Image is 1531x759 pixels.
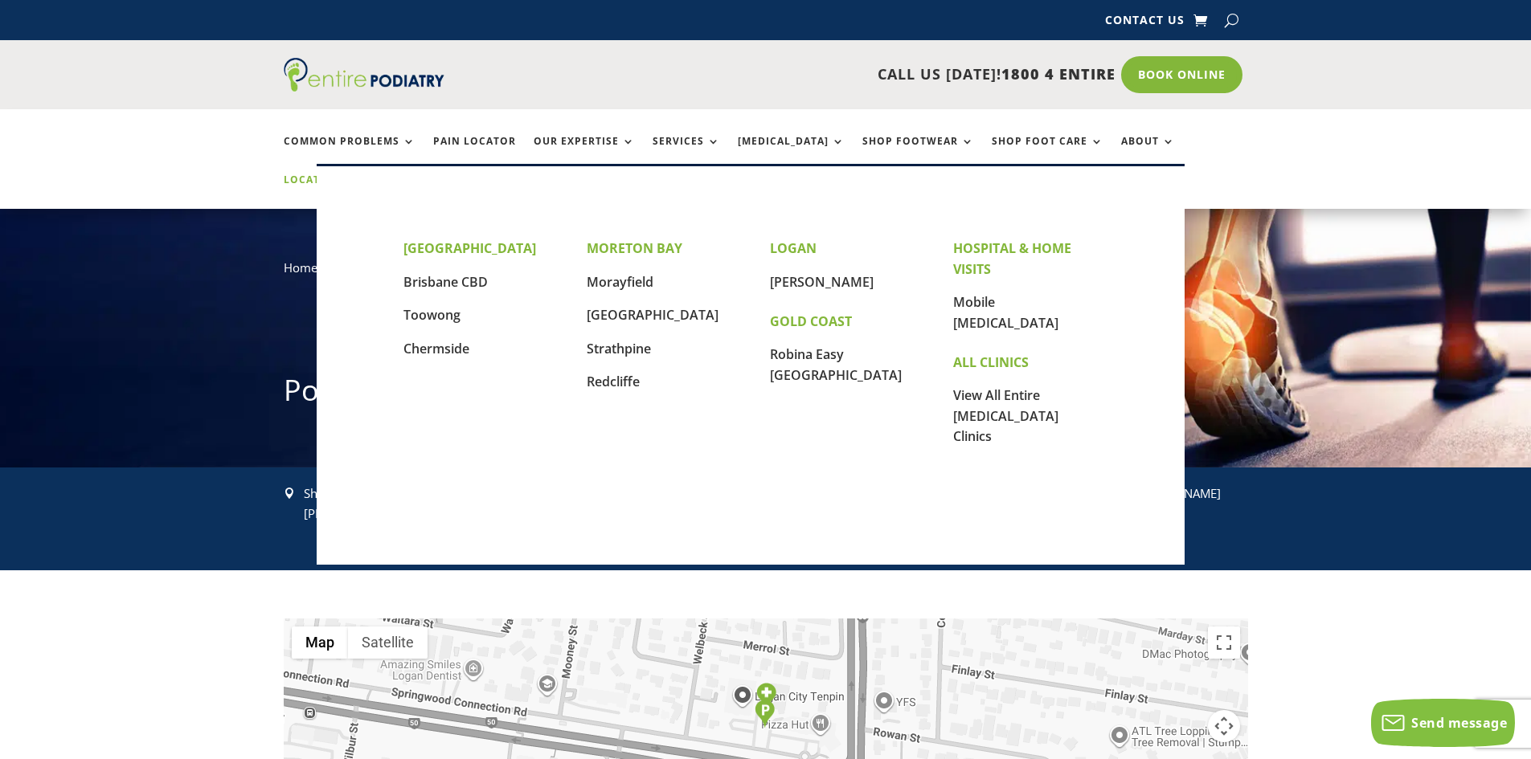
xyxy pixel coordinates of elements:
[1001,64,1116,84] span: 1800 4 ENTIRE
[770,273,874,291] a: [PERSON_NAME]
[284,257,1248,290] nav: breadcrumb
[587,340,651,357] a: Strathpine
[756,683,776,711] div: Entire Podiatry Logan
[284,58,444,92] img: logo (1)
[403,306,461,324] a: Toowong
[770,239,817,257] strong: LOGAN
[403,340,469,357] a: Chermside
[284,174,364,209] a: Locations
[284,259,317,275] a: Home
[403,239,536,257] strong: [GEOGRAPHIC_DATA]
[587,373,640,390] a: Redcliffe
[953,293,1058,332] a: Mobile [MEDICAL_DATA]
[1105,14,1185,32] a: Contact Us
[953,386,1058,445] a: View All Entire [MEDICAL_DATA] Clinics
[304,484,510,524] p: Shop [STREET_ADDRESS][PERSON_NAME]
[284,370,1248,418] h1: Podiatrist [PERSON_NAME]
[534,136,635,170] a: Our Expertise
[953,239,1071,278] strong: HOSPITAL & HOME VISITS
[862,136,974,170] a: Shop Footwear
[1208,710,1240,742] button: Map camera controls
[348,626,428,659] button: Show satellite imagery
[1121,56,1242,93] a: Book Online
[433,136,516,170] a: Pain Locator
[992,136,1103,170] a: Shop Foot Care
[770,345,902,384] a: Robina Easy [GEOGRAPHIC_DATA]
[292,626,348,659] button: Show street map
[284,79,444,95] a: Entire Podiatry
[1208,626,1240,659] button: Toggle fullscreen view
[1371,699,1515,747] button: Send message
[284,136,415,170] a: Common Problems
[1121,136,1175,170] a: About
[1411,714,1507,732] span: Send message
[770,312,852,330] strong: GOLD COAST
[653,136,720,170] a: Services
[587,306,718,324] a: [GEOGRAPHIC_DATA]
[506,64,1116,85] p: CALL US [DATE]!
[284,488,295,499] span: 
[587,239,682,257] strong: MORETON BAY
[587,273,653,291] a: Morayfield
[738,136,845,170] a: [MEDICAL_DATA]
[403,273,488,291] a: Brisbane CBD
[953,353,1029,371] strong: ALL CLINICS
[755,700,775,728] div: Parking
